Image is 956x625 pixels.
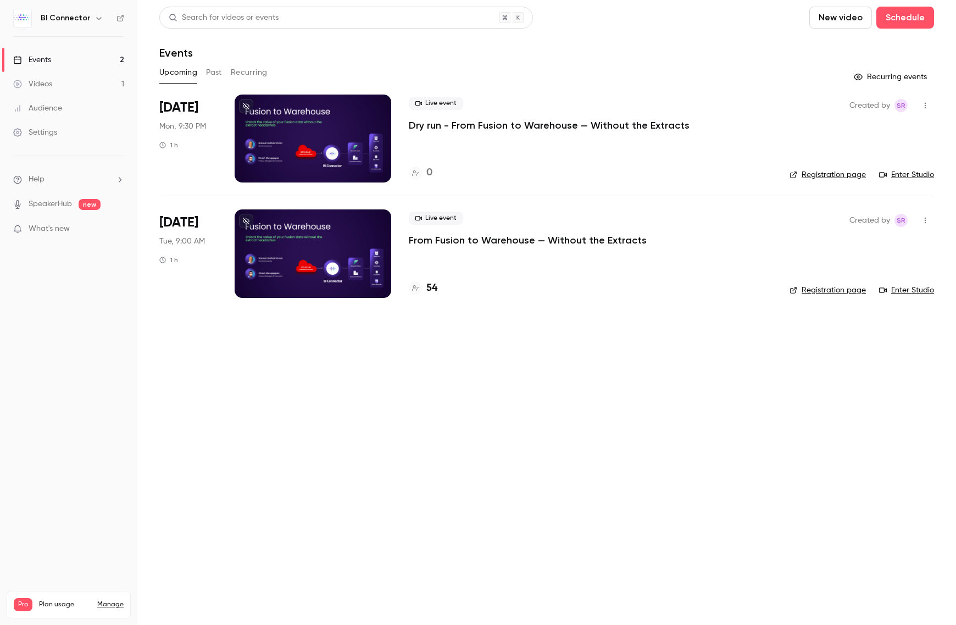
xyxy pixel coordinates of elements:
span: Pro [14,598,32,611]
div: Search for videos or events [169,12,279,24]
div: 1 h [159,141,178,150]
h4: 0 [426,165,432,180]
a: SpeakerHub [29,198,72,210]
span: SR [897,99,905,112]
button: Past [206,64,222,81]
img: BI Connector [14,9,31,27]
button: Schedule [876,7,934,29]
div: Settings [13,127,57,138]
div: Aug 19 Tue, 9:00 AM (America/Los Angeles) [159,209,217,297]
span: Created by [849,214,890,227]
a: Enter Studio [879,169,934,180]
h4: 54 [426,281,437,296]
span: [DATE] [159,214,198,231]
div: Events [13,54,51,65]
span: Live event [409,97,463,110]
div: Videos [13,79,52,90]
a: Enter Studio [879,285,934,296]
a: 0 [409,165,432,180]
span: Mon, 9:30 PM [159,121,206,132]
li: help-dropdown-opener [13,174,124,185]
div: Audience [13,103,62,114]
button: Recurring [231,64,268,81]
span: Tue, 9:00 AM [159,236,205,247]
span: [DATE] [159,99,198,117]
button: New video [809,7,872,29]
div: 1 h [159,256,178,264]
span: Plan usage [39,600,91,609]
a: From Fusion to Warehouse — Without the Extracts [409,234,647,247]
a: Registration page [790,169,866,180]
span: Shankar Radhakrishnan [894,214,908,227]
span: Live event [409,212,463,225]
span: Shankar Radhakrishnan [894,99,908,112]
a: 54 [409,281,437,296]
h6: BI Connector [41,13,90,24]
a: Dry run - From Fusion to Warehouse — Without the Extracts [409,119,690,132]
span: What's new [29,223,70,235]
div: Aug 18 Mon, 9:30 PM (America/Los Angeles) [159,95,217,182]
button: Recurring events [849,68,934,86]
span: new [79,199,101,210]
button: Upcoming [159,64,197,81]
span: SR [897,214,905,227]
span: Help [29,174,45,185]
a: Registration page [790,285,866,296]
a: Manage [97,600,124,609]
span: Created by [849,99,890,112]
h1: Events [159,46,193,59]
